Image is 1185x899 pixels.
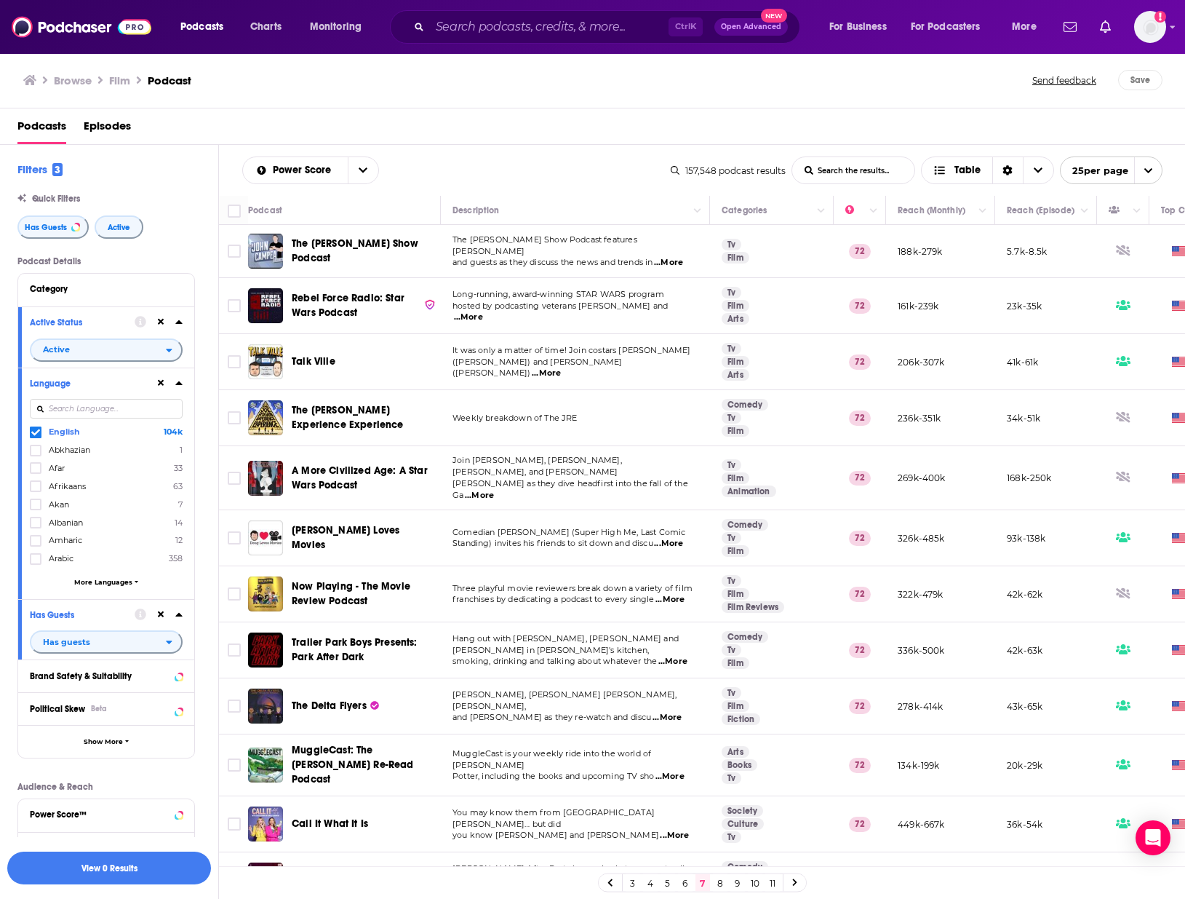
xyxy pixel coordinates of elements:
[248,234,283,269] a: The John Campea Show Podcast
[722,713,760,725] a: Fiction
[1007,202,1074,219] div: Reach (Episode)
[761,9,787,23] span: New
[714,18,788,36] button: Open AdvancedNew
[722,575,741,587] a: Tv
[845,202,866,219] div: Power Score
[1007,356,1038,368] p: 41k-61k
[30,610,125,620] div: Has Guests
[30,338,183,362] h2: filter dropdown
[12,13,151,41] img: Podchaser - Follow, Share and Rate Podcasts
[175,518,183,528] span: 14
[452,771,654,781] span: Potter, including the books and upcoming TV sho
[452,712,652,722] span: and [PERSON_NAME] as they re-watch and discu
[17,782,195,792] p: Audience & Reach
[452,413,578,423] span: Weekly breakdown of The JRE
[849,699,871,713] p: 72
[898,202,965,219] div: Reach (Monthly)
[248,461,283,496] img: A More Civilized Age: A Star Wars Podcast
[722,772,741,784] a: Tv
[669,17,703,36] span: Ctrl K
[1028,70,1101,90] button: Send feedback
[248,748,283,783] img: MuggleCast: The Harry Potter Re-Read Podcast
[452,234,637,256] span: The [PERSON_NAME] Show Podcast features [PERSON_NAME]
[43,638,90,646] span: Has guests
[7,852,211,884] button: View 0 Results
[43,346,70,354] span: Active
[49,463,65,473] span: Afar
[1007,532,1045,544] p: 93k-138k
[1134,11,1166,43] span: Logged in as VHannley
[722,472,749,484] a: Film
[658,656,687,668] span: ...More
[310,17,362,37] span: Monitoring
[164,427,183,437] span: 104k
[654,257,683,269] span: ...More
[748,874,762,892] a: 10
[30,671,170,681] div: Brand Safety & Suitability
[404,10,814,44] div: Search podcasts, credits, & more...
[722,486,776,497] a: Animation
[228,245,241,258] span: Toggle select row
[248,400,283,435] img: The Joe Rogan Experience Experience
[849,244,871,258] p: 72
[292,636,418,663] span: Trailer Park Boys Presents: Park After Dark
[452,289,664,299] span: Long-running, award-winning STAR WARS program
[300,15,380,39] button: open menu
[292,817,368,830] span: Call It What It Is
[108,223,130,231] span: Active
[30,666,183,684] button: Brand Safety & Suitability
[49,553,73,563] span: Arabic
[722,818,764,830] a: Culture
[765,874,780,892] a: 11
[273,165,336,175] span: Power Score
[30,809,170,820] div: Power Score™
[452,594,655,604] span: franchises by dedicating a podcast to every single
[722,399,768,411] a: Comedy
[248,520,283,555] img: Doug Loves Movies
[148,74,191,87] h3: Podcast
[430,15,669,39] input: Search podcasts, credits, & more...
[228,411,241,424] span: Toggle select row
[248,288,283,323] a: Rebel Force Radio: Star Wars Podcast
[1007,700,1042,713] p: 43k-65k
[722,532,741,544] a: Tv
[722,700,749,712] a: Film
[452,748,651,770] span: MuggleCast is your weekly ride into the world of [PERSON_NAME]
[84,114,131,144] a: Episodes
[849,411,871,425] p: 72
[829,17,887,37] span: For Business
[49,481,86,491] span: Afrikaans
[292,464,428,491] span: A More Civilized Age: A Star Wars Podcast
[1007,245,1048,258] p: 5.7k-8.5k
[898,412,941,424] p: 236k-351k
[91,704,107,713] div: Beta
[1134,11,1166,43] img: User Profile
[849,355,871,369] p: 72
[74,578,132,586] span: More Languages
[452,633,679,655] span: Hang out with [PERSON_NAME], [PERSON_NAME] and [PERSON_NAME] in [PERSON_NAME]'s kitchen,
[722,588,749,600] a: Film
[722,545,749,557] a: Film
[722,687,741,699] a: Tv
[292,464,436,493] a: A More Civilized Age: A Star Wars Podcast
[654,538,683,550] span: ...More
[228,817,241,831] span: Toggle select row
[292,579,436,609] a: Now Playing - The Movie Review Podcast
[722,287,741,298] a: Tv
[49,535,82,545] span: Amharic
[248,344,283,379] a: Talk Ville
[178,499,183,510] span: 7
[242,157,379,184] h2: Choose List sort
[30,630,183,654] button: open menu
[228,587,241,601] span: Toggle select row
[1128,202,1146,220] button: Column Actions
[228,472,241,485] span: Toggle select row
[722,644,741,656] a: Tv
[452,257,653,267] span: and guests as they discuss the news and trends in
[348,157,378,183] button: open menu
[722,343,741,355] a: Tv
[1154,11,1166,23] svg: Add a profile image
[898,245,943,258] p: 188k-279k
[849,298,871,313] p: 72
